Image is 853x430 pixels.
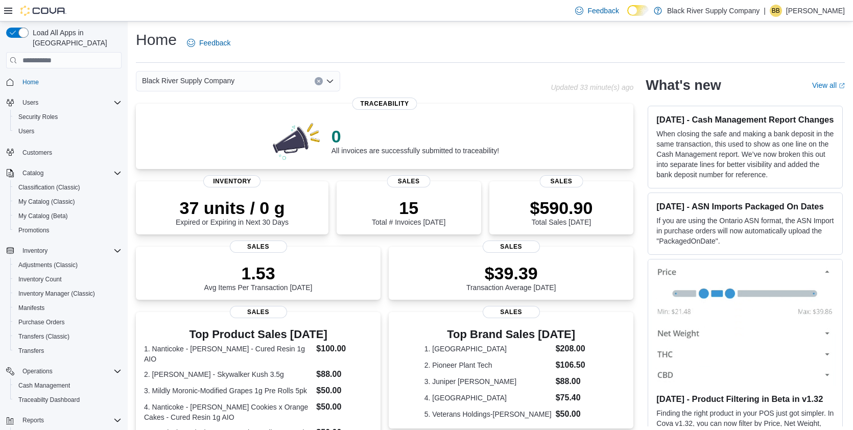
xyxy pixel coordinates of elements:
[483,306,540,318] span: Sales
[14,330,74,343] a: Transfers (Classic)
[352,98,417,110] span: Traceability
[18,76,43,88] a: Home
[556,343,598,355] dd: $208.00
[14,196,79,208] a: My Catalog (Classic)
[770,5,782,17] div: Brandon Blount
[18,275,62,283] span: Inventory Count
[14,210,72,222] a: My Catalog (Beta)
[10,223,126,237] button: Promotions
[2,95,126,110] button: Users
[18,167,48,179] button: Catalog
[10,195,126,209] button: My Catalog (Classic)
[10,344,126,358] button: Transfers
[18,147,56,159] a: Customers
[18,304,44,312] span: Manifests
[18,245,122,257] span: Inventory
[14,259,122,271] span: Adjustments (Classic)
[14,224,122,236] span: Promotions
[2,244,126,258] button: Inventory
[18,396,80,404] span: Traceabilty Dashboard
[530,198,593,218] p: $590.90
[14,345,122,357] span: Transfers
[2,145,126,159] button: Customers
[10,209,126,223] button: My Catalog (Beta)
[204,263,313,292] div: Avg Items Per Transaction [DATE]
[14,330,122,343] span: Transfers (Classic)
[18,290,95,298] span: Inventory Manager (Classic)
[331,126,499,155] div: All invoices are successfully submitted to traceability!
[10,110,126,124] button: Security Roles
[424,360,552,370] dt: 2. Pioneer Plant Tech
[22,78,39,86] span: Home
[424,393,552,403] dt: 4. [GEOGRAPHIC_DATA]
[2,75,126,89] button: Home
[556,392,598,404] dd: $75.40
[230,306,287,318] span: Sales
[18,198,75,206] span: My Catalog (Classic)
[18,381,70,390] span: Cash Management
[772,5,780,17] span: BB
[199,38,230,48] span: Feedback
[839,83,845,89] svg: External link
[10,378,126,393] button: Cash Management
[483,241,540,253] span: Sales
[14,288,122,300] span: Inventory Manager (Classic)
[530,198,593,226] div: Total Sales [DATE]
[18,146,122,158] span: Customers
[316,368,372,380] dd: $88.00
[10,329,126,344] button: Transfers (Classic)
[10,180,126,195] button: Classification (Classic)
[10,301,126,315] button: Manifests
[22,149,52,157] span: Customers
[142,75,234,87] span: Black River Supply Company
[556,408,598,420] dd: $50.00
[331,126,499,147] p: 0
[22,169,43,177] span: Catalog
[18,76,122,88] span: Home
[14,316,122,328] span: Purchase Orders
[316,401,372,413] dd: $50.00
[29,28,122,48] span: Load All Apps in [GEOGRAPHIC_DATA]
[18,347,44,355] span: Transfers
[387,175,431,187] span: Sales
[18,245,52,257] button: Inventory
[14,181,122,194] span: Classification (Classic)
[10,393,126,407] button: Traceabilty Dashboard
[556,375,598,388] dd: $88.00
[646,77,721,93] h2: What's new
[18,261,78,269] span: Adjustments (Classic)
[14,210,122,222] span: My Catalog (Beta)
[540,175,583,187] span: Sales
[18,127,34,135] span: Users
[764,5,766,17] p: |
[18,318,65,326] span: Purchase Orders
[144,344,312,364] dt: 1. Nanticoke - [PERSON_NAME] - Cured Resin 1g AIO
[270,120,323,161] img: 0
[230,241,287,253] span: Sales
[10,286,126,301] button: Inventory Manager (Classic)
[326,77,334,85] button: Open list of options
[14,125,38,137] a: Users
[14,379,74,392] a: Cash Management
[2,166,126,180] button: Catalog
[14,379,122,392] span: Cash Management
[424,344,552,354] dt: 1. [GEOGRAPHIC_DATA]
[424,409,552,419] dt: 5. Veterans Holdings-[PERSON_NAME]
[14,125,122,137] span: Users
[2,364,126,378] button: Operations
[372,198,445,218] p: 15
[424,328,598,341] h3: Top Brand Sales [DATE]
[14,302,49,314] a: Manifests
[22,99,38,107] span: Users
[176,198,289,218] p: 37 units / 0 g
[10,315,126,329] button: Purchase Orders
[315,77,323,85] button: Clear input
[14,259,82,271] a: Adjustments (Classic)
[656,114,834,125] h3: [DATE] - Cash Management Report Changes
[144,402,312,422] dt: 4. Nanticoke - [PERSON_NAME] Cookies x Orange Cakes - Cured Resin 1g AIO
[551,83,633,91] p: Updated 33 minute(s) ago
[22,247,48,255] span: Inventory
[14,345,48,357] a: Transfers
[18,414,122,426] span: Reports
